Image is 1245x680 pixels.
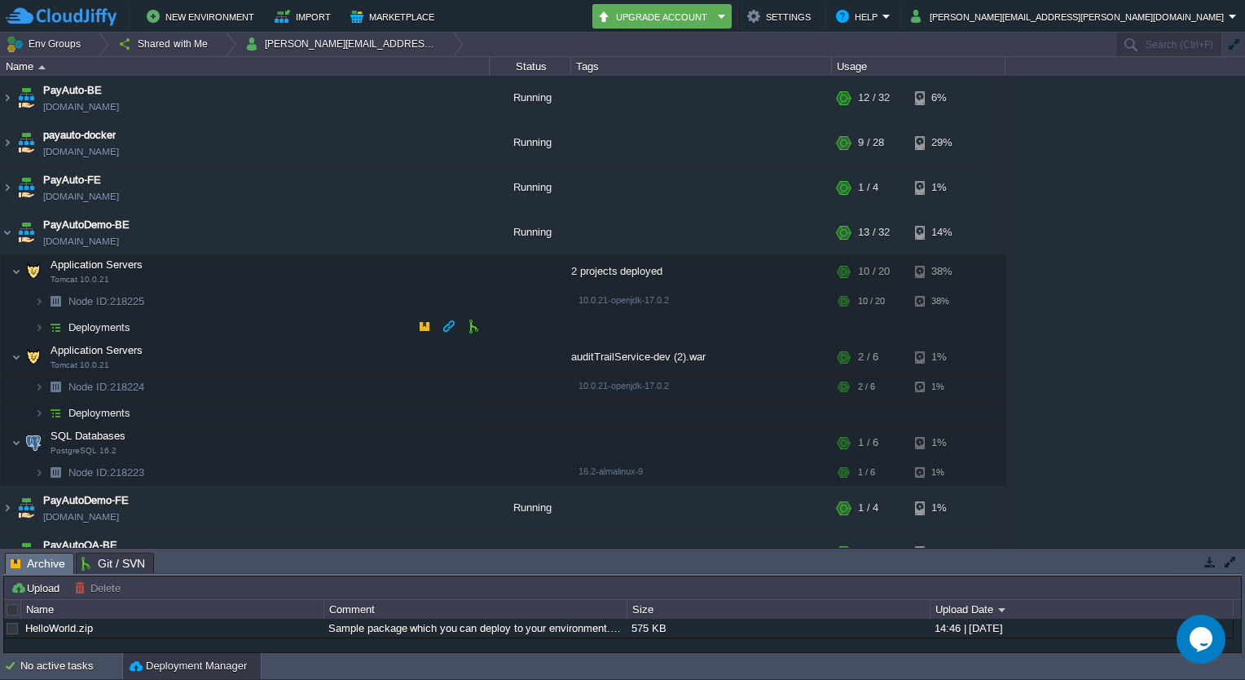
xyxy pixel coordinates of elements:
button: Deployment Manager [130,658,247,674]
button: Upload [11,581,64,595]
img: AMDAwAAAACH5BAEAAAAALAAAAAABAAEAAAICRAEAOw== [15,76,37,120]
a: Application ServersTomcat 10.0.21 [49,344,145,356]
button: Shared with Me [118,33,213,55]
div: Running [490,166,571,210]
img: AMDAwAAAACH5BAEAAAAALAAAAAABAAEAAAICRAEAOw== [15,531,37,575]
div: Usage [833,57,1005,76]
a: PayAutoDemo-BE [43,217,130,233]
img: AMDAwAAAACH5BAEAAAAALAAAAAABAAEAAAICRAEAOw== [11,255,21,288]
div: Size [628,600,930,619]
span: Application Servers [49,258,145,272]
div: 14% [915,210,968,254]
img: AMDAwAAAACH5BAEAAAAALAAAAAABAAEAAAICRAEAOw== [11,426,21,459]
div: 1 / 6 [858,426,878,459]
div: 1% [915,166,968,210]
div: 1 / 6 [858,460,875,485]
div: Status [491,57,570,76]
span: 10.0.21-openjdk-17.0.2 [579,381,669,391]
button: Delete [74,581,125,595]
a: PayAuto-BE [43,82,102,99]
span: SQL Databases [49,429,128,443]
div: Running [490,76,571,120]
button: [PERSON_NAME][EMAIL_ADDRESS][PERSON_NAME][DOMAIN_NAME] [245,33,441,55]
a: Application ServersTomcat 10.0.21 [49,258,145,271]
a: [DOMAIN_NAME] [43,233,119,249]
div: 2 / 6 [858,374,875,400]
button: Help [836,7,882,26]
a: PayAutoQA-BE [43,537,117,554]
a: Deployments [67,320,133,334]
div: 2 / 6 [858,341,878,373]
div: Sample package which you can deploy to your environment. Feel free to delete and upload a package... [324,619,626,638]
img: AMDAwAAAACH5BAEAAAAALAAAAAABAAEAAAICRAEAOw== [44,460,67,485]
img: AMDAwAAAACH5BAEAAAAALAAAAAABAAEAAAICRAEAOw== [38,65,46,69]
div: 10 / 20 [858,255,890,288]
div: Name [22,600,323,619]
div: 2 projects deployed [571,255,832,288]
img: AMDAwAAAACH5BAEAAAAALAAAAAABAAEAAAICRAEAOw== [1,210,14,254]
img: AMDAwAAAACH5BAEAAAAALAAAAAABAAEAAAICRAEAOw== [1,76,14,120]
div: 6% [915,76,968,120]
img: AMDAwAAAACH5BAEAAAAALAAAAAABAAEAAAICRAEAOw== [11,341,21,373]
img: AMDAwAAAACH5BAEAAAAALAAAAAABAAEAAAICRAEAOw== [1,531,14,575]
div: 9 / 28 [858,121,884,165]
img: AMDAwAAAACH5BAEAAAAALAAAAAABAAEAAAICRAEAOw== [22,426,45,459]
span: 10.0.21-openjdk-17.0.2 [579,295,669,305]
a: Node ID:218224 [67,380,147,394]
div: 23% [915,531,968,575]
a: [DOMAIN_NAME] [43,188,119,205]
img: AMDAwAAAACH5BAEAAAAALAAAAAABAAEAAAICRAEAOw== [22,341,45,373]
img: AMDAwAAAACH5BAEAAAAALAAAAAABAAEAAAICRAEAOw== [22,255,45,288]
div: 1 / 4 [858,486,878,530]
a: [DOMAIN_NAME] [43,144,119,160]
button: Import [275,7,336,26]
span: Deployments [67,406,133,420]
a: [DOMAIN_NAME] [43,509,119,525]
img: AMDAwAAAACH5BAEAAAAALAAAAAABAAEAAAICRAEAOw== [44,315,67,340]
a: HelloWorld.zip [25,622,93,634]
div: 13 / 32 [858,210,890,254]
span: 218224 [67,380,147,394]
img: AMDAwAAAACH5BAEAAAAALAAAAAABAAEAAAICRAEAOw== [1,166,14,210]
span: Archive [11,554,65,574]
div: 38% [915,255,968,288]
a: Node ID:218225 [67,294,147,308]
span: Tomcat 10.0.21 [51,275,109,285]
img: AMDAwAAAACH5BAEAAAAALAAAAAABAAEAAAICRAEAOw== [44,400,67,426]
a: Node ID:218223 [67,466,147,479]
img: CloudJiffy [6,7,117,27]
div: 1% [915,460,968,485]
a: PayAuto-FE [43,172,101,188]
img: AMDAwAAAACH5BAEAAAAALAAAAAABAAEAAAICRAEAOw== [34,400,44,426]
span: Node ID: [68,295,110,307]
iframe: chat widget [1177,615,1229,664]
img: AMDAwAAAACH5BAEAAAAALAAAAAABAAEAAAICRAEAOw== [1,486,14,530]
img: AMDAwAAAACH5BAEAAAAALAAAAAABAAEAAAICRAEAOw== [1,121,14,165]
div: 1% [915,486,968,530]
span: Node ID: [68,381,110,393]
span: Tomcat 10.0.21 [51,360,109,370]
div: 1% [915,341,968,373]
img: AMDAwAAAACH5BAEAAAAALAAAAAABAAEAAAICRAEAOw== [34,289,44,314]
button: Settings [747,7,816,26]
div: Upload Date [931,600,1233,619]
div: No active tasks [20,653,122,679]
span: PostgreSQL 16.2 [51,446,117,456]
a: SQL DatabasesPostgreSQL 16.2 [49,430,128,442]
div: Tags [572,57,831,76]
img: AMDAwAAAACH5BAEAAAAALAAAAAABAAEAAAICRAEAOw== [15,210,37,254]
button: Marketplace [350,7,439,26]
img: AMDAwAAAACH5BAEAAAAALAAAAAABAAEAAAICRAEAOw== [44,289,67,314]
img: AMDAwAAAACH5BAEAAAAALAAAAAABAAEAAAICRAEAOw== [34,315,44,340]
div: 1% [915,374,968,400]
a: PayAutoDemo-FE [43,492,129,509]
span: Node ID: [68,466,110,479]
img: AMDAwAAAACH5BAEAAAAALAAAAAABAAEAAAICRAEAOw== [15,166,37,210]
div: 14:46 | [DATE] [930,619,1232,638]
img: AMDAwAAAACH5BAEAAAAALAAAAAABAAEAAAICRAEAOw== [15,486,37,530]
a: payauto-docker [43,127,116,144]
div: 575 KB [627,619,929,638]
